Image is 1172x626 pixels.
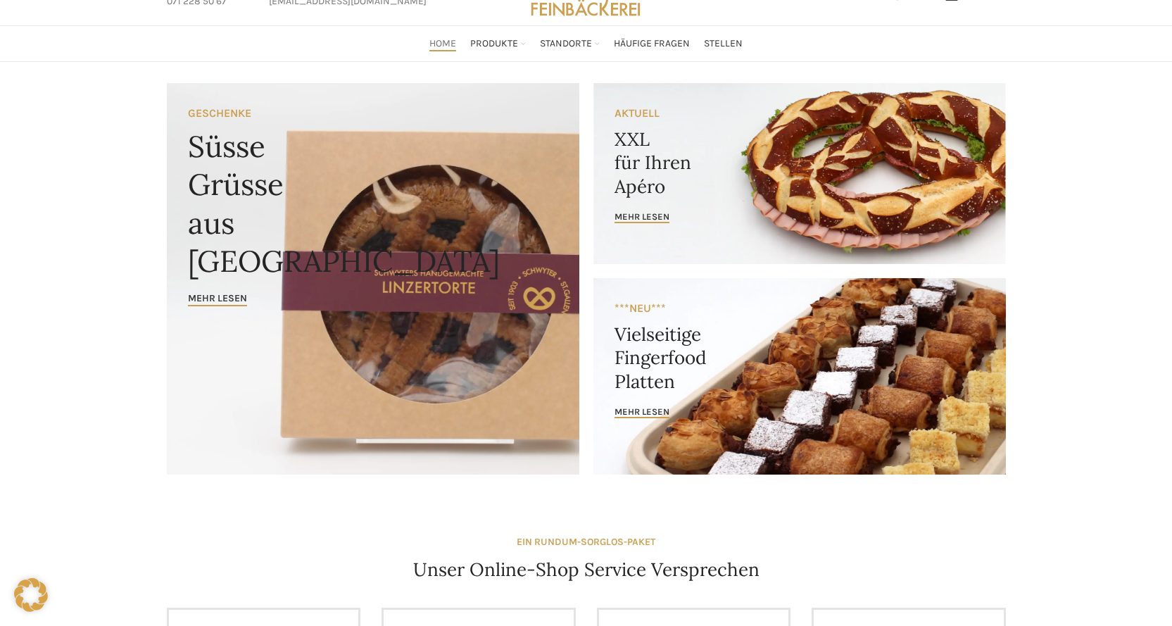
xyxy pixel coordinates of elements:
[704,30,743,58] a: Stellen
[517,536,655,548] strong: EIN RUNDUM-SORGLOS-PAKET
[429,30,456,58] a: Home
[429,37,456,51] span: Home
[593,278,1006,475] a: Banner link
[704,37,743,51] span: Stellen
[413,557,760,582] h4: Unser Online-Shop Service Versprechen
[470,37,518,51] span: Produkte
[167,83,579,475] a: Banner link
[614,30,690,58] a: Häufige Fragen
[470,30,526,58] a: Produkte
[540,30,600,58] a: Standorte
[614,37,690,51] span: Häufige Fragen
[540,37,592,51] span: Standorte
[593,83,1006,264] a: Banner link
[160,30,1013,58] div: Main navigation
